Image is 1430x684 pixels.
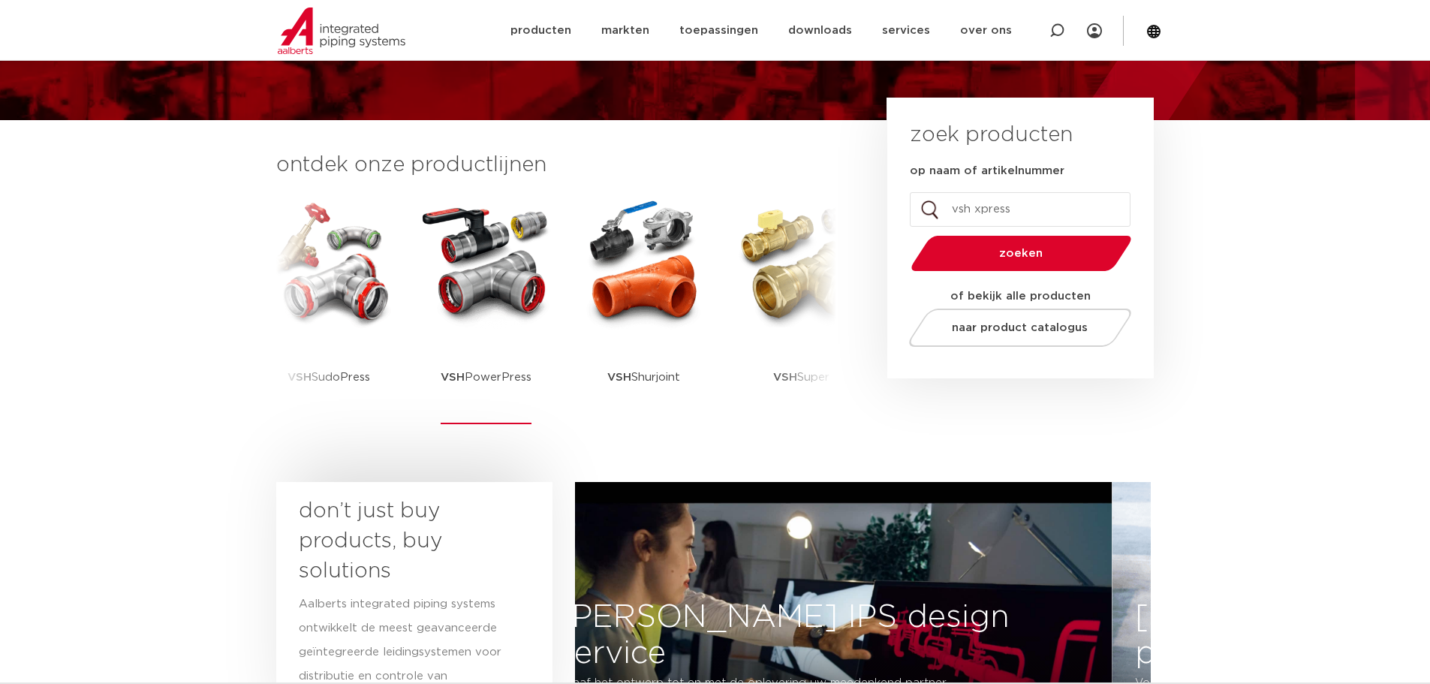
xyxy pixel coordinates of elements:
span: naar product catalogus [952,322,1088,333]
a: VSHPowerPress [419,195,554,424]
h3: zoek producten [910,120,1073,150]
a: VSHSudoPress [261,195,396,424]
a: naar product catalogus [905,309,1135,347]
button: zoeken [905,234,1137,273]
a: VSHShurjoint [577,195,712,424]
p: Super [773,330,829,424]
strong: of bekijk alle producten [950,291,1091,302]
strong: VSH [607,372,631,383]
strong: VSH [773,372,797,383]
h3: [PERSON_NAME] IPS design service [537,599,1112,671]
a: VSHSuper [734,195,869,424]
input: zoeken [910,192,1130,227]
p: Shurjoint [607,330,680,424]
p: SudoPress [288,330,370,424]
h3: don’t just buy products, buy solutions [299,496,503,586]
strong: VSH [288,372,312,383]
p: PowerPress [441,330,531,424]
span: zoeken [950,248,1093,259]
label: op naam of artikelnummer [910,164,1064,179]
h3: ontdek onze productlijnen [276,150,836,180]
strong: VSH [441,372,465,383]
